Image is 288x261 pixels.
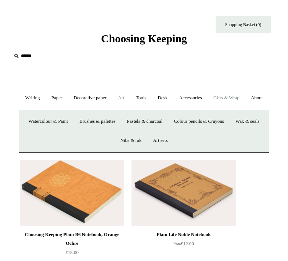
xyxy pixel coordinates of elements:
a: Pastels & charcoal [122,112,168,131]
span: Choosing Keeping [101,32,187,44]
div: Plain Life Noble Notebook [133,230,234,239]
a: Tools [131,88,152,108]
a: Shopping Basket (0) [216,16,271,33]
a: Art sets [148,131,173,150]
a: Accessories [174,88,207,108]
a: Art [113,88,129,108]
a: Decorative paper [69,88,112,108]
a: Plain Life Noble Notebook Plain Life Noble Notebook [132,160,236,226]
a: Choosing Keeping [101,38,187,43]
a: Watercolour & Paint [24,112,73,131]
span: from [173,242,181,246]
a: Colour pencils & Crayons [169,112,229,131]
a: Wax & seals [230,112,264,131]
div: Choosing Keeping Plain B6 Notebook, Orange Ochre [22,230,122,248]
a: Paper [46,88,68,108]
a: Brushes & palettes [74,112,120,131]
a: Plain Life Noble Notebook from£12.00 [132,230,236,260]
span: £18.00 [65,250,79,255]
a: Gifts & Wrap [208,88,245,108]
a: Writing [20,88,45,108]
a: Choosing Keeping Plain B6 Notebook, Orange Ochre Choosing Keeping Plain B6 Notebook, Orange Ochre [20,160,124,226]
a: Desk [153,88,173,108]
a: About [246,88,268,108]
span: £12.00 [173,241,194,246]
a: Nibs & ink [115,131,147,150]
img: Plain Life Noble Notebook [132,160,236,226]
a: Choosing Keeping Plain B6 Notebook, Orange Ochre £18.00 [20,230,124,260]
img: Choosing Keeping Plain B6 Notebook, Orange Ochre [20,160,124,226]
